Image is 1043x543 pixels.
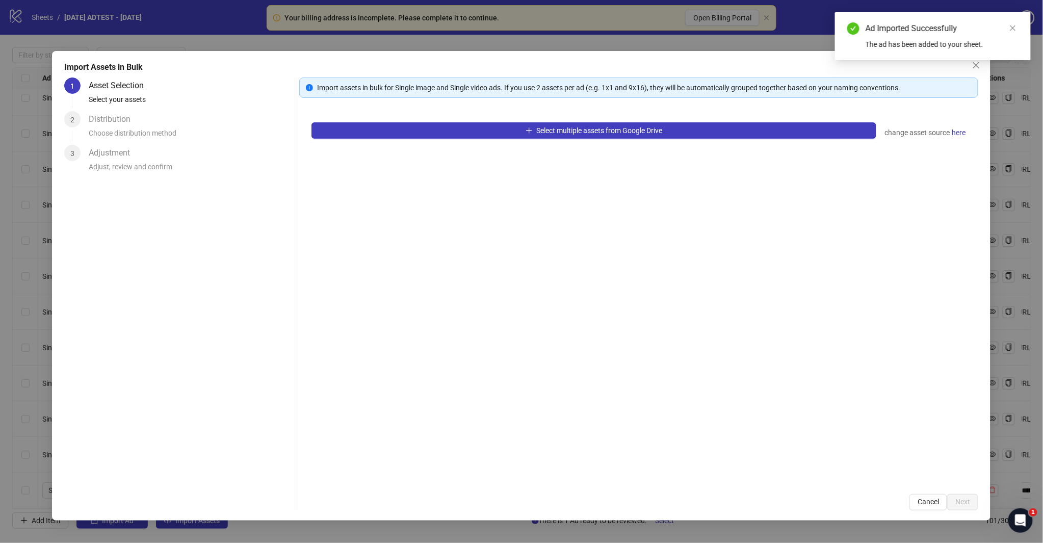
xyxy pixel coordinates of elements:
[64,61,978,73] div: Import Assets in Bulk
[952,126,967,139] a: here
[1008,508,1033,533] iframe: Intercom live chat
[89,161,291,178] div: Adjust, review and confirm
[70,82,74,90] span: 1
[89,77,152,94] div: Asset Selection
[89,145,138,161] div: Adjustment
[866,39,1019,50] div: The ad has been added to your sheet.
[311,122,876,139] button: Select multiple assets from Google Drive
[70,149,74,158] span: 3
[952,127,966,138] span: here
[89,94,291,111] div: Select your assets
[1029,508,1037,516] span: 1
[526,127,533,134] span: plus
[1007,22,1019,34] a: Close
[317,82,972,93] div: Import assets in bulk for Single image and Single video ads. If you use 2 assets per ad (e.g. 1x1...
[918,498,940,506] span: Cancel
[537,126,663,135] span: Select multiple assets from Google Drive
[89,111,139,127] div: Distribution
[910,494,948,510] button: Cancel
[948,494,979,510] button: Next
[70,116,74,124] span: 2
[847,22,859,35] span: check-circle
[89,127,291,145] div: Choose distribution method
[1009,24,1016,32] span: close
[866,22,1019,35] div: Ad Imported Successfully
[885,126,967,139] div: change asset source
[306,84,313,91] span: info-circle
